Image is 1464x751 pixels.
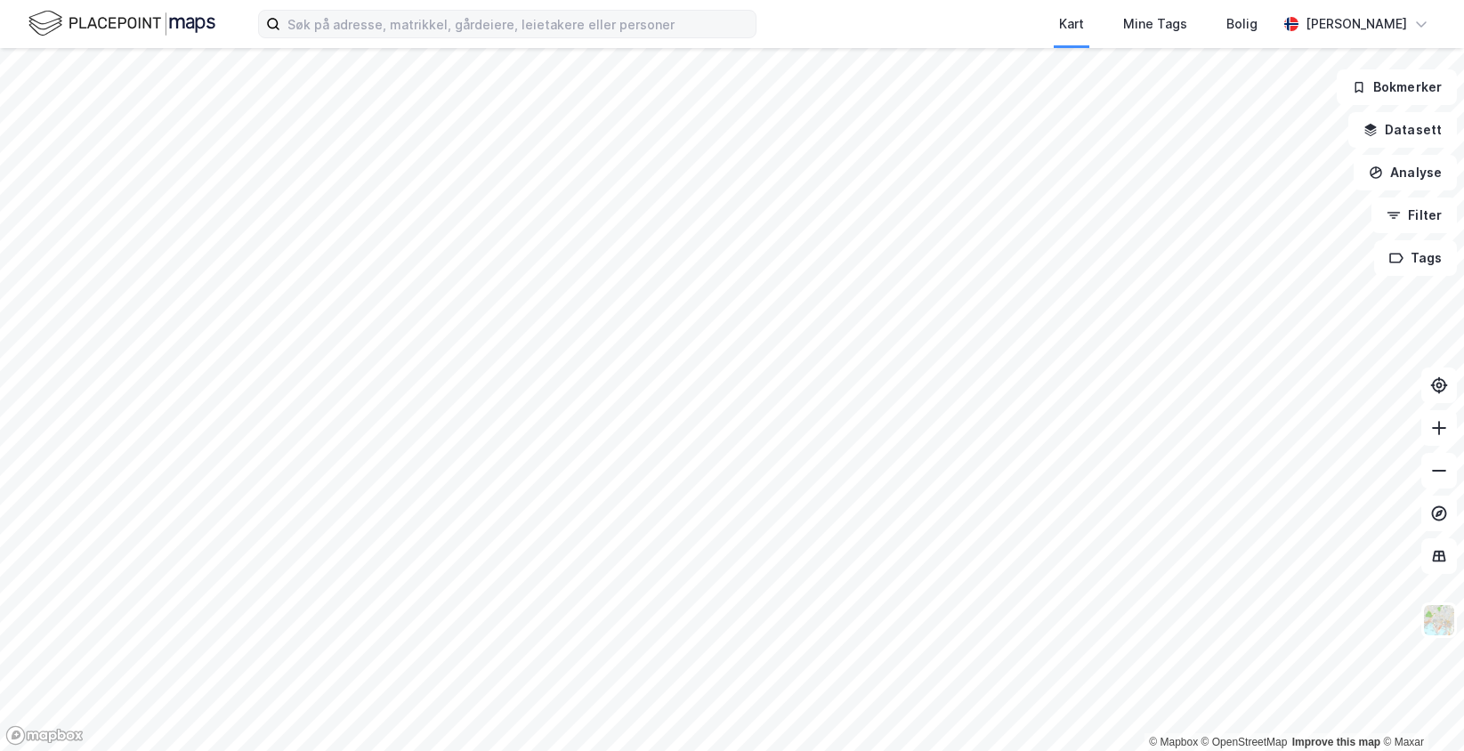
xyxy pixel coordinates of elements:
img: Z [1422,603,1456,637]
iframe: Chat Widget [1375,666,1464,751]
a: Improve this map [1292,736,1380,748]
img: logo.f888ab2527a4732fd821a326f86c7f29.svg [28,8,215,39]
button: Tags [1374,240,1457,276]
a: Mapbox [1149,736,1198,748]
a: Mapbox homepage [5,725,84,746]
button: Datasett [1348,112,1457,148]
div: [PERSON_NAME] [1306,13,1407,35]
input: Søk på adresse, matrikkel, gårdeiere, leietakere eller personer [280,11,756,37]
a: OpenStreetMap [1201,736,1288,748]
button: Filter [1371,198,1457,233]
button: Bokmerker [1337,69,1457,105]
div: Kart [1059,13,1084,35]
button: Analyse [1354,155,1457,190]
div: Bolig [1226,13,1258,35]
div: Mine Tags [1123,13,1187,35]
